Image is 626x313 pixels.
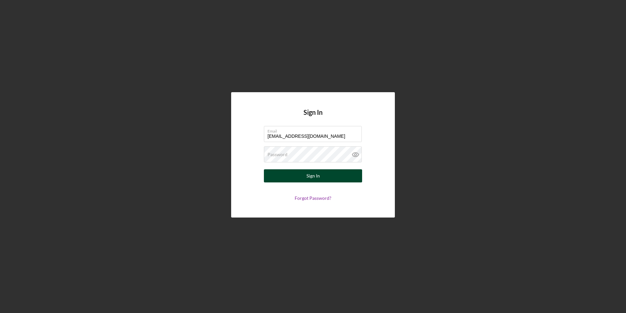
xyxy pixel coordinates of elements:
[306,169,320,182] div: Sign In
[267,126,362,134] label: Email
[264,169,362,182] button: Sign In
[295,195,331,201] a: Forgot Password?
[267,152,287,157] label: Password
[304,109,322,126] h4: Sign In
